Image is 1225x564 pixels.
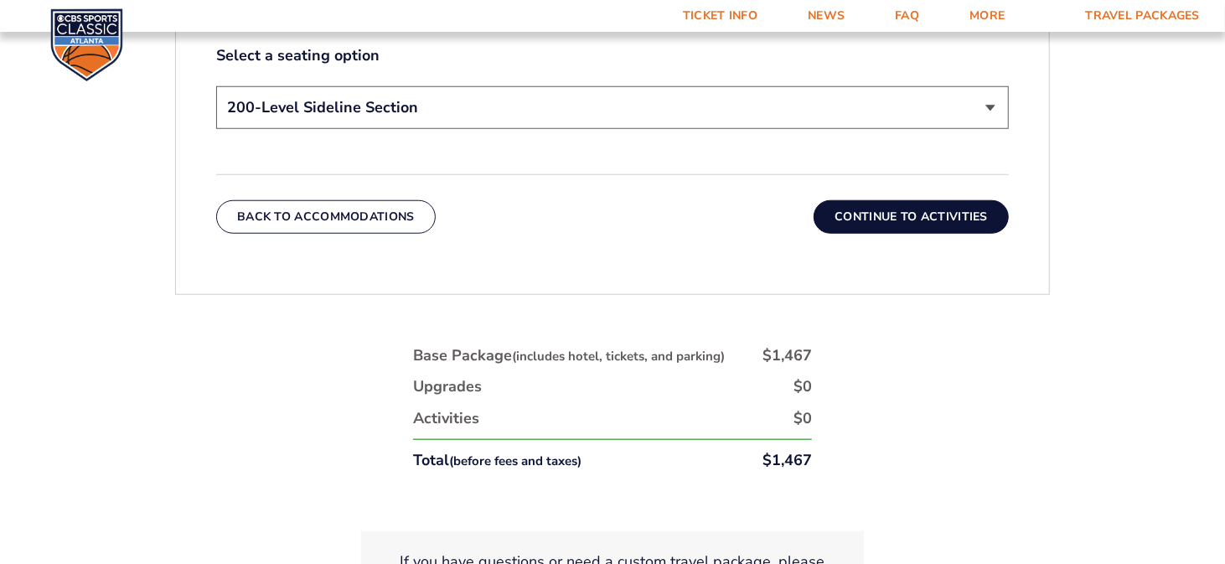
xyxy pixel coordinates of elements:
img: CBS Sports Classic [50,8,123,81]
button: Back To Accommodations [216,200,436,234]
div: Base Package [413,345,725,366]
div: Upgrades [413,376,482,397]
label: Select a seating option [216,45,1009,66]
div: $0 [793,376,812,397]
div: $1,467 [762,345,812,366]
div: $1,467 [762,450,812,471]
small: (includes hotel, tickets, and parking) [512,348,725,365]
button: Continue To Activities [814,200,1009,234]
div: Total [413,450,581,471]
div: $0 [793,408,812,429]
div: Activities [413,408,479,429]
small: (before fees and taxes) [449,453,581,469]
